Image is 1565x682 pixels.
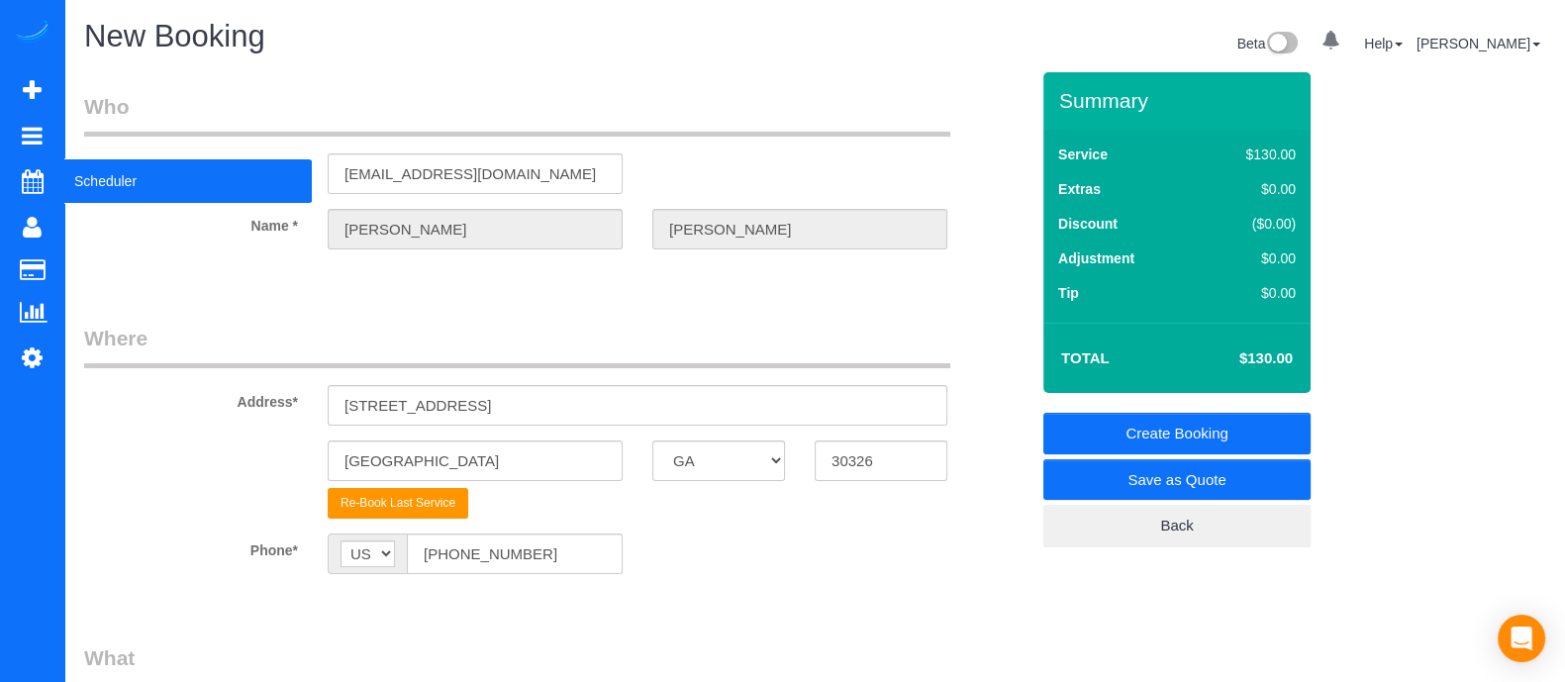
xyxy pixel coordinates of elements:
[1204,248,1296,268] div: $0.00
[12,20,51,48] img: Automaid Logo
[1043,413,1311,454] a: Create Booking
[328,488,468,519] button: Re-Book Last Service
[652,209,947,249] input: Last Name*
[1204,214,1296,234] div: ($0.00)
[69,385,313,412] label: Address*
[1364,36,1403,51] a: Help
[815,440,947,481] input: Zip Code*
[84,92,950,137] legend: Who
[407,534,623,574] input: Phone*
[1058,283,1079,303] label: Tip
[1417,36,1540,51] a: [PERSON_NAME]
[328,153,623,194] input: Email*
[1058,248,1134,268] label: Adjustment
[1043,459,1311,501] a: Save as Quote
[64,158,312,204] span: Scheduler
[1204,145,1296,164] div: $130.00
[69,534,313,560] label: Phone*
[1265,32,1298,57] img: New interface
[328,209,623,249] input: First Name*
[1058,179,1101,199] label: Extras
[1059,89,1301,112] h3: Summary
[1180,350,1293,367] h4: $130.00
[1237,36,1299,51] a: Beta
[84,19,265,53] span: New Booking
[1058,145,1108,164] label: Service
[1061,349,1110,366] strong: Total
[1204,179,1296,199] div: $0.00
[1204,283,1296,303] div: $0.00
[1058,214,1118,234] label: Discount
[69,153,313,180] label: Email*
[84,324,950,368] legend: Where
[1043,505,1311,546] a: Back
[69,209,313,236] label: Name *
[328,440,623,481] input: City*
[1498,615,1545,662] div: Open Intercom Messenger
